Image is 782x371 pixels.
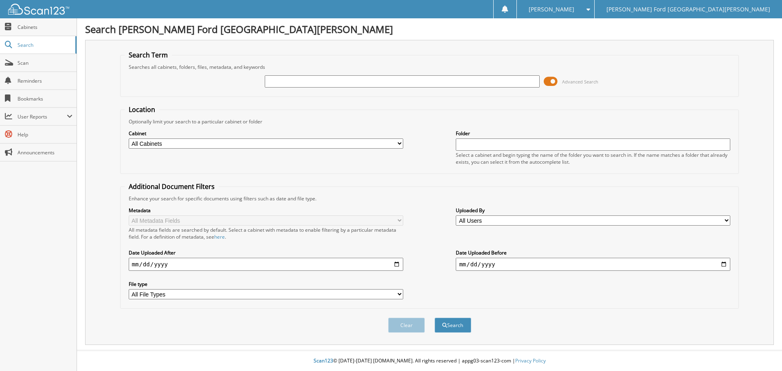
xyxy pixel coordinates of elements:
legend: Location [125,105,159,114]
span: Bookmarks [18,95,72,102]
legend: Search Term [125,50,172,59]
label: Date Uploaded Before [456,249,730,256]
div: © [DATE]-[DATE] [DOMAIN_NAME]. All rights reserved | appg03-scan123-com | [77,351,782,371]
label: Folder [456,130,730,137]
span: [PERSON_NAME] Ford [GEOGRAPHIC_DATA][PERSON_NAME] [606,7,770,12]
a: Privacy Policy [515,357,546,364]
div: Select a cabinet and begin typing the name of the folder you want to search in. If the name match... [456,151,730,165]
legend: Additional Document Filters [125,182,219,191]
div: Optionally limit your search to a particular cabinet or folder [125,118,735,125]
div: Searches all cabinets, folders, files, metadata, and keywords [125,64,735,70]
span: User Reports [18,113,67,120]
label: Metadata [129,207,403,214]
span: Announcements [18,149,72,156]
span: Scan123 [314,357,333,364]
button: Clear [388,318,425,333]
span: Reminders [18,77,72,84]
label: Date Uploaded After [129,249,403,256]
span: Advanced Search [562,79,598,85]
h1: Search [PERSON_NAME] Ford [GEOGRAPHIC_DATA][PERSON_NAME] [85,22,774,36]
img: scan123-logo-white.svg [8,4,69,15]
span: Cabinets [18,24,72,31]
label: File type [129,281,403,288]
div: All metadata fields are searched by default. Select a cabinet with metadata to enable filtering b... [129,226,403,240]
span: Help [18,131,72,138]
input: start [129,258,403,271]
span: Search [18,42,71,48]
div: Enhance your search for specific documents using filters such as date and file type. [125,195,735,202]
span: Scan [18,59,72,66]
label: Cabinet [129,130,403,137]
a: here [214,233,225,240]
input: end [456,258,730,271]
label: Uploaded By [456,207,730,214]
span: [PERSON_NAME] [529,7,574,12]
button: Search [435,318,471,333]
